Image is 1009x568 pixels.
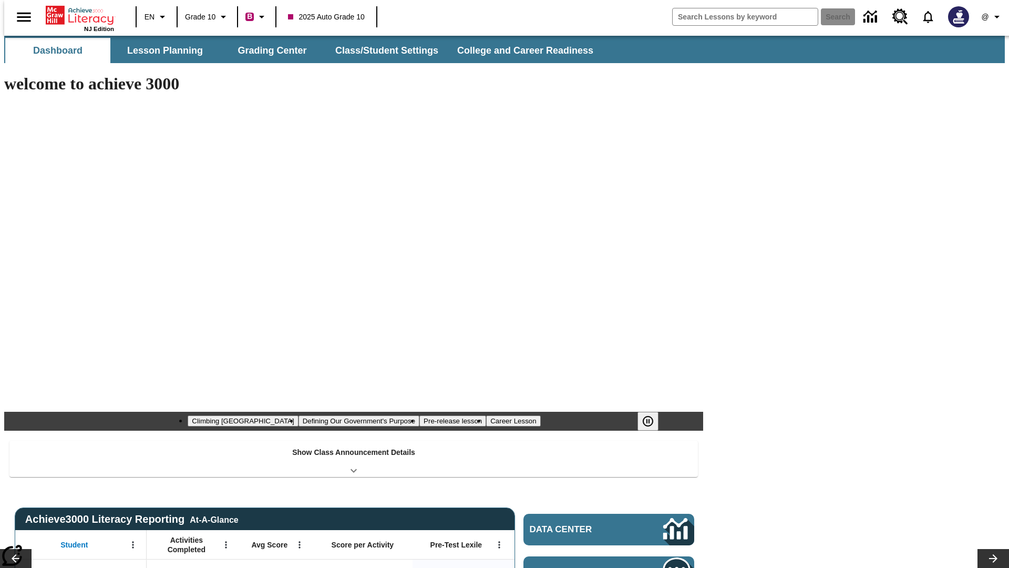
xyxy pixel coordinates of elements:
button: Open side menu [8,2,39,33]
span: Score per Activity [332,540,394,550]
a: Home [46,5,114,26]
span: 2025 Auto Grade 10 [288,12,364,23]
div: Pause [637,412,669,431]
button: Grade: Grade 10, Select a grade [181,7,234,26]
span: @ [981,12,989,23]
button: Slide 1 Climbing Mount Tai [188,415,298,427]
span: Avg Score [251,540,287,550]
button: Pause [637,412,658,431]
span: Achieve3000 Literacy Reporting [25,513,239,525]
button: Slide 4 Career Lesson [486,415,540,427]
a: Resource Center, Will open in new tab [886,3,914,31]
button: Open Menu [218,537,234,553]
button: Open Menu [292,537,307,553]
button: Open Menu [125,537,141,553]
span: Data Center [530,524,628,535]
div: SubNavbar [4,38,603,63]
button: Profile/Settings [975,7,1009,26]
div: Show Class Announcement Details [9,441,698,477]
div: SubNavbar [4,36,1005,63]
button: Slide 2 Defining Our Government's Purpose [298,415,419,427]
div: At-A-Glance [190,513,238,525]
button: Language: EN, Select a language [140,7,173,26]
button: Boost Class color is violet red. Change class color [241,7,272,26]
span: Activities Completed [152,535,221,554]
button: College and Career Readiness [449,38,602,63]
span: EN [145,12,155,23]
a: Data Center [857,3,886,32]
a: Data Center [523,514,694,545]
button: Grading Center [220,38,325,63]
span: NJ Edition [84,26,114,32]
a: Notifications [914,3,942,31]
button: Dashboard [5,38,110,63]
h1: welcome to achieve 3000 [4,74,703,94]
button: Class/Student Settings [327,38,447,63]
span: Grade 10 [185,12,215,23]
button: Lesson carousel, Next [977,549,1009,568]
button: Slide 3 Pre-release lesson [419,415,486,427]
p: Show Class Announcement Details [292,447,415,458]
div: Home [46,4,114,32]
img: Avatar [948,6,969,27]
span: B [247,10,252,23]
button: Select a new avatar [942,3,975,31]
span: Pre-Test Lexile [430,540,482,550]
button: Open Menu [491,537,507,553]
input: search field [673,8,818,25]
span: Student [60,540,88,550]
button: Lesson Planning [112,38,218,63]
